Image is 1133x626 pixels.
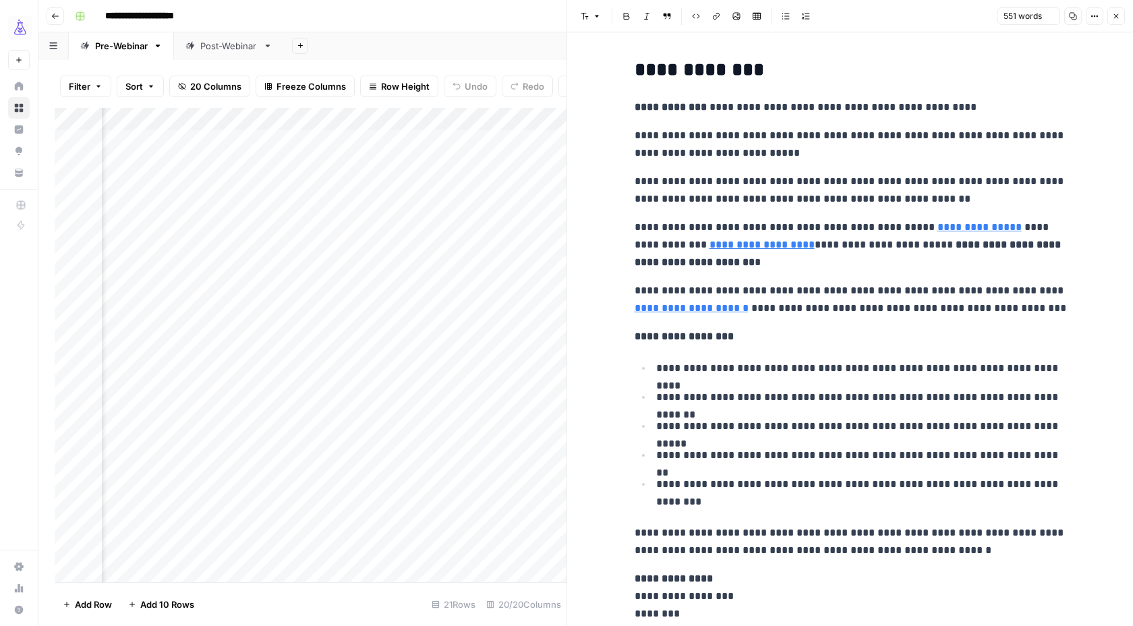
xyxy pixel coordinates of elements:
button: Undo [444,76,496,97]
span: Redo [523,80,544,93]
a: Insights [8,119,30,140]
button: 551 words [997,7,1060,25]
button: 20 Columns [169,76,250,97]
span: Sort [125,80,143,93]
span: Undo [465,80,488,93]
img: AirOps Growth Logo [8,16,32,40]
a: Your Data [8,162,30,183]
span: Add Row [75,598,112,611]
button: Freeze Columns [256,76,355,97]
a: Browse [8,97,30,119]
a: Opportunities [8,140,30,162]
div: Pre-Webinar [95,39,148,53]
button: Row Height [360,76,438,97]
div: 21 Rows [426,594,481,615]
button: Add 10 Rows [120,594,202,615]
button: Help + Support [8,599,30,621]
span: Add 10 Rows [140,598,194,611]
a: Pre-Webinar [69,32,174,59]
button: Redo [502,76,553,97]
span: 20 Columns [190,80,241,93]
div: 20/20 Columns [481,594,566,615]
button: Sort [117,76,164,97]
span: 551 words [1004,10,1042,22]
a: Usage [8,577,30,599]
button: Workspace: AirOps Growth [8,11,30,45]
button: Add Row [55,594,120,615]
span: Row Height [381,80,430,93]
a: Settings [8,556,30,577]
span: Filter [69,80,90,93]
a: Post-Webinar [174,32,284,59]
span: Freeze Columns [277,80,346,93]
div: Post-Webinar [200,39,258,53]
a: Home [8,76,30,97]
button: Filter [60,76,111,97]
